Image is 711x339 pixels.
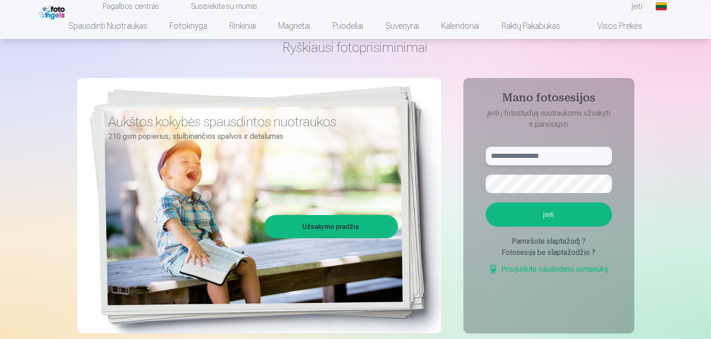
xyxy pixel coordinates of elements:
a: Suvenyrai [375,13,431,39]
button: Įeiti [486,202,612,227]
h3: Aukštos kokybės spausdintos nuotraukos [109,113,391,130]
a: Rinkiniai [219,13,267,39]
a: Spausdinti nuotraukas [58,13,159,39]
h1: Ryškiausi fotoprisiminimai [77,39,634,56]
p: 210 gsm popierius, stulbinančios spalvos ir detalumas [109,130,391,143]
div: Pamiršote slaptažodį ? [486,236,612,247]
p: Įeiti į fotostudiją nuotraukoms užsakyti ir parsisiųsti [476,108,621,130]
a: Kalendoriai [431,13,491,39]
a: Prisijunkite naudodami asmenukę [489,264,609,275]
a: Visos prekės [572,13,654,39]
div: Fotosesija be slaptažodžio ? [486,247,612,258]
a: Užsakymo pradžia [266,216,397,237]
img: /fa2 [39,4,67,20]
a: Fotoknyga [159,13,219,39]
a: Raktų pakabukas [491,13,572,39]
a: Magnetai [267,13,322,39]
a: Puodeliai [322,13,375,39]
h4: Mano fotosesijos [476,91,621,108]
